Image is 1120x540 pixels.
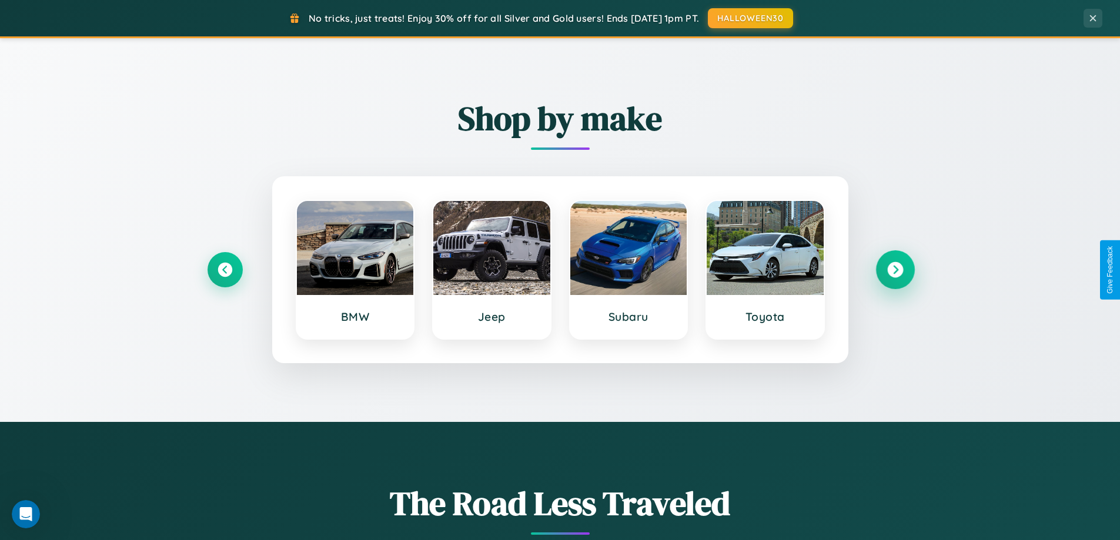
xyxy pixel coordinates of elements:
span: No tricks, just treats! Enjoy 30% off for all Silver and Gold users! Ends [DATE] 1pm PT. [309,12,699,24]
h2: Shop by make [208,96,913,141]
h3: Jeep [445,310,539,324]
h1: The Road Less Traveled [208,481,913,526]
iframe: Intercom live chat [12,500,40,528]
h3: Subaru [582,310,676,324]
button: HALLOWEEN30 [708,8,793,28]
h3: BMW [309,310,402,324]
div: Give Feedback [1106,246,1114,294]
h3: Toyota [718,310,812,324]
